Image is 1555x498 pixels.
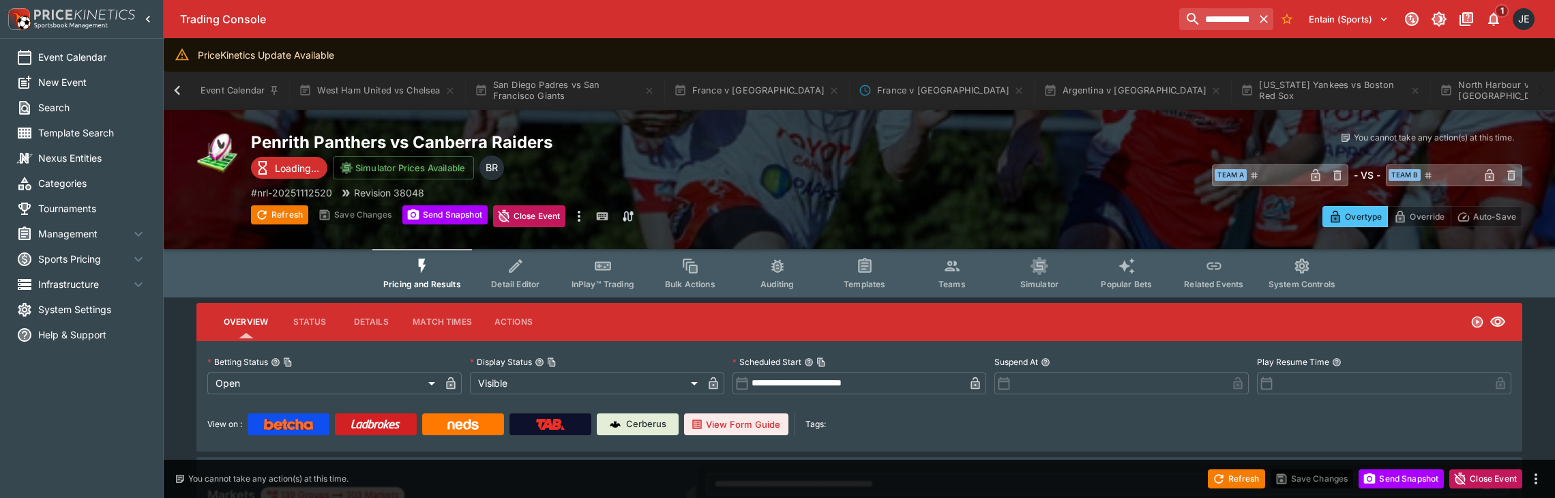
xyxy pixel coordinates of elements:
img: Sportsbook Management [34,23,108,29]
button: San Diego Padres vs San Francisco Giants [466,72,663,110]
button: Copy To Clipboard [816,357,826,367]
span: Categories [38,176,147,190]
p: You cannot take any action(s) at this time. [188,473,349,485]
img: PriceKinetics [34,10,135,20]
button: France v Wales [850,72,1033,110]
p: Betting Status [207,356,268,368]
svg: Open [1470,315,1484,329]
button: France v [GEOGRAPHIC_DATA] [666,72,848,110]
p: Revision 38048 [354,186,424,200]
button: View Form Guide [684,413,788,435]
button: Copy To Clipboard [283,357,293,367]
input: search [1179,8,1254,30]
h6: - VS - [1354,168,1380,182]
div: Trading Console [180,12,1174,27]
img: PriceKinetics Logo [4,5,31,33]
label: Tags: [805,413,826,435]
span: New Event [38,75,147,89]
button: [US_STATE] Yankees vs Boston Red Sox [1232,72,1429,110]
span: Popular Bets [1101,279,1152,289]
div: Event type filters [372,249,1346,297]
button: Auto-Save [1451,206,1522,227]
button: Send Snapshot [1359,469,1444,488]
p: Suspend At [994,356,1038,368]
span: Auditing [760,279,794,289]
button: Refresh [1208,469,1265,488]
span: Detail Editor [491,279,539,289]
button: Overtype [1322,206,1388,227]
button: James Edlin [1509,4,1539,34]
div: Visible [470,372,702,394]
button: Connected to PK [1399,7,1424,31]
button: Simulator Prices Available [333,156,474,179]
button: Overview [213,306,279,338]
div: Ben Raymond [479,156,504,180]
button: Display StatusCopy To Clipboard [535,357,544,367]
button: No Bookmarks [1276,8,1298,30]
button: more [1528,471,1544,487]
span: Related Events [1184,279,1243,289]
div: James Edlin [1513,8,1535,30]
span: Infrastructure [38,277,130,291]
p: You cannot take any action(s) at this time. [1354,132,1514,144]
p: Play Resume Time [1257,356,1329,368]
button: Match Times [402,306,483,338]
button: Play Resume Time [1332,357,1342,367]
span: System Settings [38,302,147,317]
span: 1 [1495,4,1509,18]
span: Templates [844,279,885,289]
span: Event Calendar [38,50,147,64]
button: Event Calendar [192,72,288,110]
img: Betcha [264,419,313,430]
span: Team B [1389,169,1421,181]
button: Close Event [1449,469,1522,488]
img: rugby_league.png [196,132,240,175]
span: Help & Support [38,327,147,342]
h2: Copy To Clipboard [251,132,887,153]
p: Loading... [275,161,319,175]
button: Status [279,306,340,338]
button: Actions [483,306,544,338]
button: Suspend At [1041,357,1050,367]
button: Betting StatusCopy To Clipboard [271,357,280,367]
button: Scheduled StartCopy To Clipboard [804,357,814,367]
button: Close Event [493,205,566,227]
span: Teams [938,279,966,289]
button: West Ham United vs Chelsea [291,72,463,110]
div: PriceKinetics Update Available [198,42,334,68]
span: Bulk Actions [665,279,715,289]
p: Scheduled Start [732,356,801,368]
button: Argentina v [GEOGRAPHIC_DATA] [1035,72,1230,110]
span: Pricing and Results [383,279,461,289]
span: Tournaments [38,201,147,216]
a: Cerberus [597,413,679,435]
span: Search [38,100,147,115]
button: Documentation [1454,7,1479,31]
img: Ladbrokes [351,419,400,430]
p: Overtype [1345,209,1382,224]
span: Simulator [1020,279,1058,289]
button: Refresh [251,205,308,224]
label: View on : [207,413,242,435]
div: Open [207,372,440,394]
button: Send Snapshot [402,205,488,224]
button: Copy To Clipboard [547,357,557,367]
button: Details [340,306,402,338]
button: Notifications [1481,7,1506,31]
p: Cerberus [626,418,666,431]
span: System Controls [1269,279,1335,289]
span: Management [38,226,130,241]
span: Sports Pricing [38,252,130,266]
p: Display Status [470,356,532,368]
img: TabNZ [536,419,565,430]
p: Override [1410,209,1445,224]
span: InPlay™ Trading [572,279,634,289]
img: Neds [447,419,478,430]
span: Template Search [38,126,147,140]
button: Select Tenant [1301,8,1397,30]
div: Start From [1322,206,1522,227]
p: Copy To Clipboard [251,186,332,200]
button: Toggle light/dark mode [1427,7,1451,31]
svg: Visible [1490,314,1506,330]
p: Auto-Save [1473,209,1516,224]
